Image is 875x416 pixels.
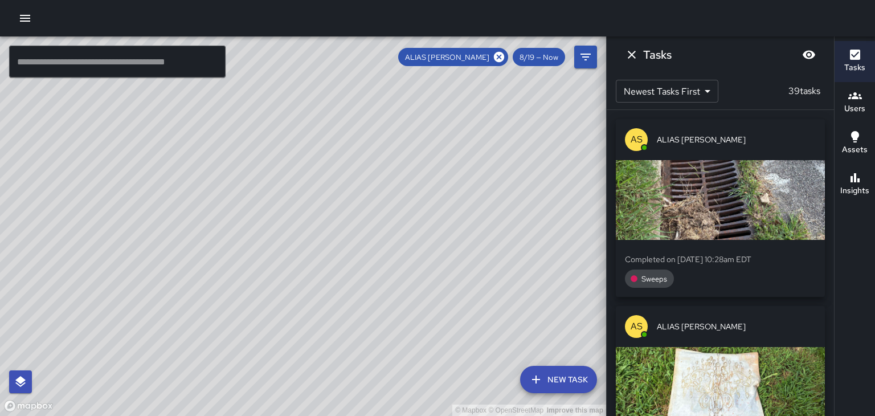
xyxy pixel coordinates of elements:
button: Dismiss [620,43,643,66]
h6: Users [844,103,865,115]
h6: Tasks [643,46,672,64]
button: Blur [798,43,820,66]
h6: Tasks [844,62,865,74]
div: ALIAS [PERSON_NAME] [398,48,508,66]
span: ALIAS [PERSON_NAME] [657,321,816,332]
p: AS [631,320,643,333]
button: ASALIAS [PERSON_NAME]Completed on [DATE] 10:28am EDTSweeps [616,119,825,297]
button: Tasks [835,41,875,82]
span: 8/19 — Now [513,52,565,62]
div: Newest Tasks First [616,80,718,103]
p: AS [631,133,643,146]
p: Completed on [DATE] 10:28am EDT [625,254,816,265]
button: Insights [835,164,875,205]
p: 39 tasks [784,84,825,98]
button: Users [835,82,875,123]
button: Filters [574,46,597,68]
span: ALIAS [PERSON_NAME] [657,134,816,145]
span: ALIAS [PERSON_NAME] [398,52,496,62]
h6: Assets [842,144,868,156]
h6: Insights [840,185,869,197]
button: Assets [835,123,875,164]
span: Sweeps [635,274,674,284]
button: New Task [520,366,597,393]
